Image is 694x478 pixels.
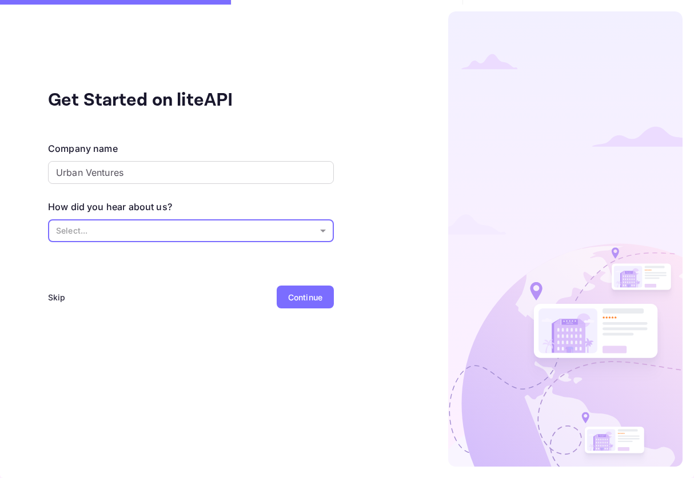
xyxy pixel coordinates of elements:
div: Continue [288,291,322,303]
div: How did you hear about us? [48,200,172,214]
div: Get Started on liteAPI [48,87,277,114]
div: Without label [48,219,334,242]
p: Select... [56,224,316,236]
input: Company name [48,161,334,184]
div: Company name [48,142,118,155]
img: logo [448,11,683,467]
div: Skip [48,291,66,303]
